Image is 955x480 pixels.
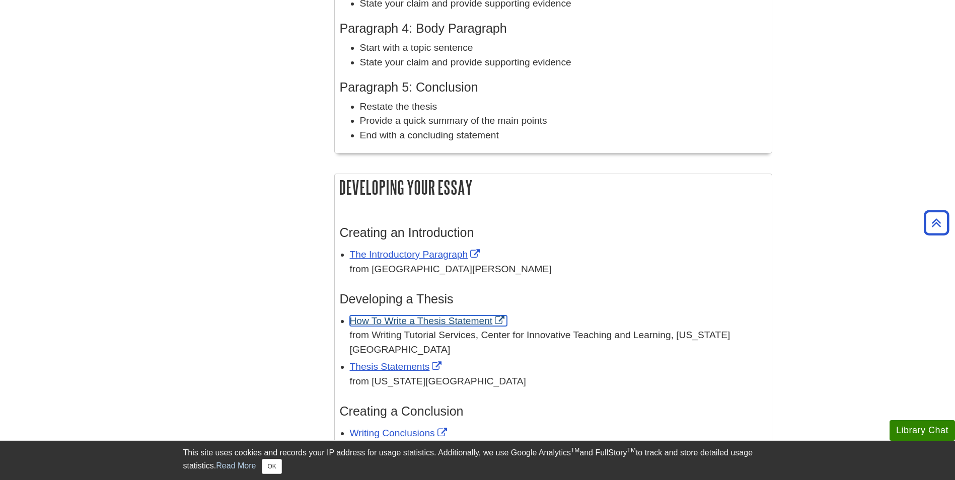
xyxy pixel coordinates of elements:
[360,100,767,114] li: Restate the thesis
[340,225,767,240] h3: Creating an Introduction
[340,21,767,36] h3: Paragraph 4: Body Paragraph
[340,404,767,419] h3: Creating a Conclusion
[350,328,767,357] div: from Writing Tutorial Services, Center for Innovative Teaching and Learning, [US_STATE][GEOGRAPHI...
[627,447,636,454] sup: TM
[571,447,579,454] sup: TM
[216,461,256,470] a: Read More
[920,216,952,229] a: Back to Top
[340,80,767,95] h3: Paragraph 5: Conclusion
[183,447,772,474] div: This site uses cookies and records your IP address for usage statistics. Additionally, we use Goo...
[262,459,281,474] button: Close
[350,315,507,326] a: Link opens in new window
[350,374,767,389] div: from [US_STATE][GEOGRAPHIC_DATA]
[360,55,767,70] li: State your claim and provide supporting evidence
[350,428,450,438] a: Link opens in new window
[360,41,767,55] li: Start with a topic sentence
[350,262,767,277] div: from [GEOGRAPHIC_DATA][PERSON_NAME]
[350,249,483,260] a: Link opens in new window
[335,174,772,201] h2: Developing Your Essay
[890,420,955,441] button: Library Chat
[340,292,767,306] h3: Developing a Thesis
[360,128,767,143] li: End with a concluding statement
[360,114,767,128] li: Provide a quick summary of the main points
[350,361,445,372] a: Link opens in new window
